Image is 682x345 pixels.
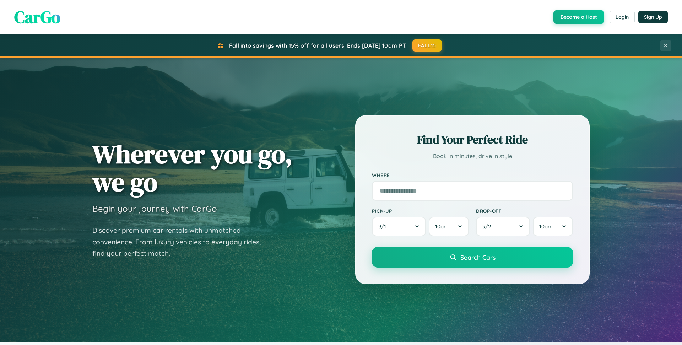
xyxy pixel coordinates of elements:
p: Discover premium car rentals with unmatched convenience. From luxury vehicles to everyday rides, ... [92,225,270,259]
button: FALL15 [412,39,442,52]
span: 9 / 2 [482,223,494,230]
label: Where [372,172,573,178]
button: 9/2 [476,217,530,236]
h3: Begin your journey with CarGo [92,203,217,214]
button: Search Cars [372,247,573,268]
label: Drop-off [476,208,573,214]
span: 10am [435,223,449,230]
button: Become a Host [553,10,604,24]
h1: Wherever you go, we go [92,140,293,196]
button: Login [610,11,635,23]
span: 10am [539,223,553,230]
h2: Find Your Perfect Ride [372,132,573,147]
span: Fall into savings with 15% off for all users! Ends [DATE] 10am PT. [229,42,407,49]
p: Book in minutes, drive in style [372,151,573,161]
button: 9/1 [372,217,426,236]
button: 10am [429,217,469,236]
button: 10am [533,217,573,236]
span: CarGo [14,5,60,29]
label: Pick-up [372,208,469,214]
span: Search Cars [460,253,496,261]
span: 9 / 1 [378,223,390,230]
button: Sign Up [638,11,668,23]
